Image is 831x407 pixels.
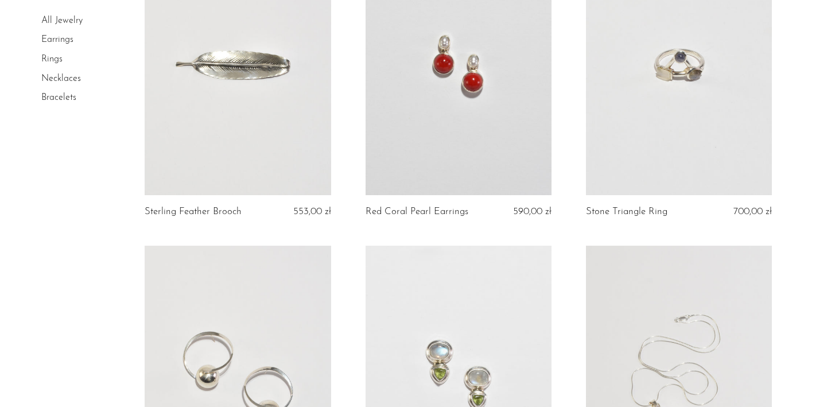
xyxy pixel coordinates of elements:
a: Sterling Feather Brooch [145,207,242,217]
a: Red Coral Pearl Earrings [366,207,468,217]
a: Necklaces [41,74,81,83]
a: All Jewelry [41,16,83,25]
a: Earrings [41,36,73,45]
span: 700,00 zł [733,207,772,216]
a: Stone Triangle Ring [586,207,667,217]
a: Bracelets [41,93,76,102]
span: 590,00 zł [513,207,552,216]
span: 553,00 zł [293,207,331,216]
a: Rings [41,55,63,64]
